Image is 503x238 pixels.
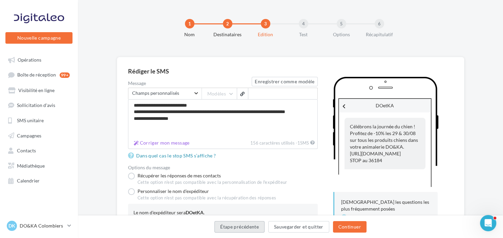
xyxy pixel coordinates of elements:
img: Profile image for Service-Client [19,4,30,15]
div: Nom [168,31,211,38]
p: [DEMOGRAPHIC_DATA] les questions les plus fréquemment posées [341,199,431,212]
label: Personnaliser le nom d'expéditeur [128,188,276,204]
span: Opérations [18,57,41,63]
a: Contacts [4,144,74,156]
span: 156 caractères utilisés [250,140,295,146]
button: Étape précédente [214,221,265,233]
a: SMS unitaire [4,114,74,126]
span: Sollicitation d'avis [17,102,55,108]
label: Message [128,81,252,86]
div: Options [320,31,363,38]
textarea: Envoyer un message... [6,172,130,183]
a: Campagnes [4,129,74,141]
label: Récupérer les réponses de mes contacts [128,173,287,186]
span: - [296,140,309,146]
div: Cela vous a-t-il été utile ? [5,33,77,47]
a: DK DO&KA Colombiers [5,219,72,232]
span: Médiathèque [17,163,45,168]
button: Nouvelle campagne [5,32,72,44]
div: Merci [11,153,106,160]
h1: Digitaleo [33,6,57,12]
button: Accueil [106,3,119,16]
div: Cette option n'est pas compatible avec la récupération des réponses [138,195,276,201]
div: Le nom d'expéditeur sera . [133,209,312,216]
a: Dans quel cas le stop SMS s’affiche ? [128,152,219,160]
div: 3 [261,19,270,28]
a: Visibilité en ligne [4,84,74,96]
span: DOetKA [186,210,204,215]
span: SMS [297,140,309,146]
div: Pour toute information complémentaire, vous pouvez également nous joindre par téléphone au . [11,123,106,150]
span: DK [8,222,15,229]
a: Sollicitation d'avis [4,99,74,111]
span: Célébrons la journée du chien ! Profitez de -10% les 29 & 30/08 sur tous les produits chiens dans... [350,124,418,156]
div: Rédiger le SMS [128,68,453,74]
button: Envoyer un message… [116,183,127,194]
button: 156 caractères utilisés -1SMS [131,139,192,147]
div: DO&KA dit… [5,52,130,73]
button: Enregistrer comme modèle [252,77,317,86]
button: go back [4,3,17,16]
div: Destinataires [206,31,249,38]
a: Dans quel cas le stop SMS s'affiche ? [341,214,431,227]
p: DO&KA Colombiers [20,222,65,229]
div: 5 [337,19,346,28]
b: 02 30 07 43 80 [17,144,56,149]
div: 1 [185,19,194,28]
div: Récapitulatif [358,31,401,38]
div: Options du message [128,165,318,170]
a: Opérations [4,53,74,66]
div: 2 [223,19,232,28]
a: Médiathèque [4,159,74,171]
div: Notre équipe vous recontactera au plus vite pour vous apporter une réponse. [11,107,106,120]
span: STOP au 36184 [350,157,382,163]
div: DOetKA [339,99,431,112]
div: 99+ [60,72,70,78]
div: Test [282,31,325,38]
span: SMS unitaire [17,117,44,123]
div: parler avec le service client [59,57,125,63]
div: Service Client Digitaleo • Il y a 35 min [11,165,89,169]
span: Boîte de réception [17,72,56,78]
div: Fermer [119,3,131,15]
button: Continuer [333,221,366,233]
span: Visibilité en ligne [18,87,55,93]
button: Sélectionneur d’emoji [11,186,16,192]
div: 6 [375,19,384,28]
a: Boîte de réception99+ [4,68,74,81]
div: Service Client Digitaleo dit… [5,73,130,179]
span: Contacts [17,148,36,153]
span: Select box activate [128,88,202,99]
iframe: Intercom live chat [480,215,496,231]
button: Sauvegarder et quitter [268,221,329,233]
a: Calendrier [4,174,74,186]
button: Sélectionneur de fichier gif [21,186,27,191]
div: Edition [244,31,287,38]
span: Campagnes [17,132,41,138]
div: Service Client Digitaleo dit… [5,33,130,53]
div: 4 [299,19,308,28]
a: [EMAIL_ADDRESS][DOMAIN_NAME] [11,90,76,103]
span: Champs personnalisés [132,91,193,95]
div: Votre demande a été transmise à notre service client à l’adresse[EMAIL_ADDRESS][DOMAIN_NAME].Notr... [5,73,111,164]
div: Votre demande a été transmise à notre service client à l’adresse . [11,77,106,103]
div: Cette option n'est pas compatible avec la personnalisation de l'expéditeur [138,179,287,186]
span: 1 [297,140,300,146]
span: Calendrier [17,178,40,183]
div: Cela vous a-t-il été utile ? [11,37,71,43]
button: Télécharger la pièce jointe [32,186,38,191]
div: parler avec le service client [54,52,130,67]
